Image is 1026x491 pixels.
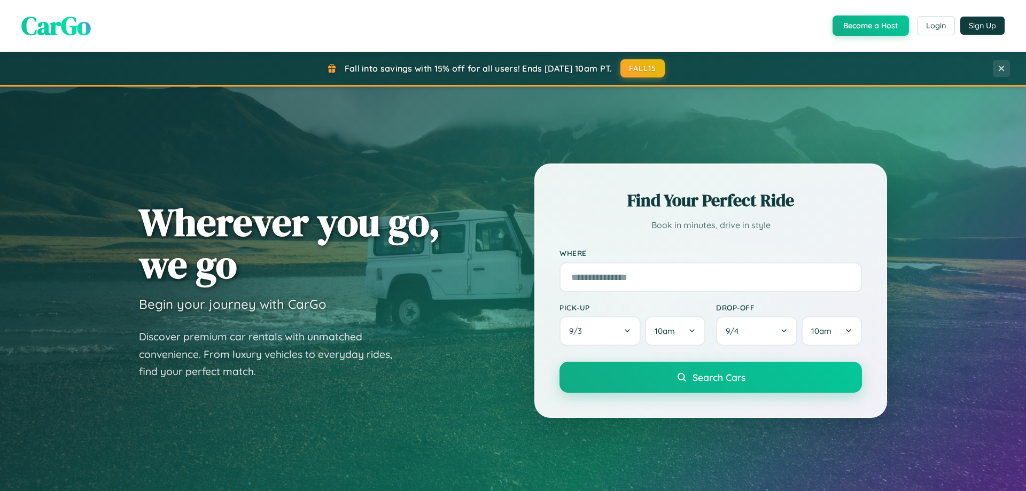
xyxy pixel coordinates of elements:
[139,201,440,285] h1: Wherever you go, we go
[716,316,797,346] button: 9/4
[345,63,612,74] span: Fall into savings with 15% off for all users! Ends [DATE] 10am PT.
[811,326,831,336] span: 10am
[139,296,327,312] h3: Begin your journey with CarGo
[559,189,862,212] h2: Find Your Perfect Ride
[139,328,406,380] p: Discover premium car rentals with unmatched convenience. From luxury vehicles to everyday rides, ...
[559,303,705,312] label: Pick-up
[559,362,862,393] button: Search Cars
[716,303,862,312] label: Drop-off
[21,8,91,43] span: CarGo
[645,316,705,346] button: 10am
[960,17,1005,35] button: Sign Up
[559,316,641,346] button: 9/3
[693,371,745,383] span: Search Cars
[620,59,665,77] button: FALL15
[726,326,744,336] span: 9 / 4
[655,326,675,336] span: 10am
[569,326,587,336] span: 9 / 3
[802,316,862,346] button: 10am
[559,217,862,233] p: Book in minutes, drive in style
[833,15,909,36] button: Become a Host
[559,249,862,258] label: Where
[917,16,955,35] button: Login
